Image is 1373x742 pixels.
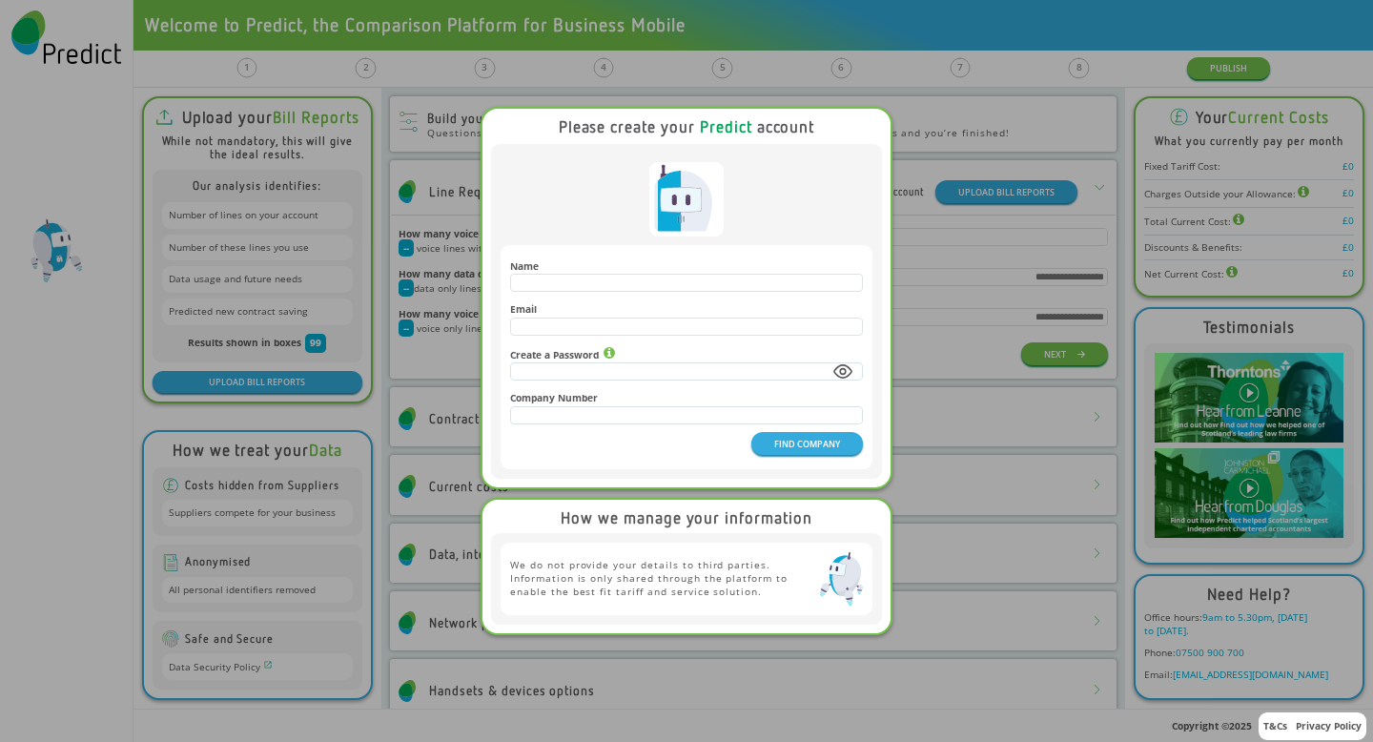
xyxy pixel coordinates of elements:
[1296,719,1362,732] a: Privacy Policy
[510,303,863,315] h4: Email
[1263,719,1287,732] a: T&Cs
[700,116,752,136] span: Predict
[510,392,863,403] h4: Company Number
[559,116,815,136] b: Please create your account
[510,347,863,361] h4: Create a Password
[820,552,863,606] img: Predict Mobile
[751,432,863,454] button: FIND COMPANY
[510,552,863,606] div: We do not provide your details to third parties. Information is only shared through the platform ...
[561,508,812,526] div: How we manage your information
[510,260,863,272] h4: Name
[649,162,724,237] img: Predict Mobile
